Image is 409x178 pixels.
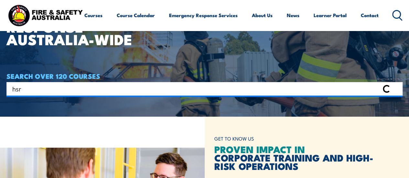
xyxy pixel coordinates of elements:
a: News [287,7,299,23]
form: Search form [14,84,381,93]
button: Search magnifier button [391,84,400,93]
a: Emergency Response Services [169,7,238,23]
input: Search input [12,84,379,94]
a: Learner Portal [314,7,347,23]
span: PROVEN IMPACT IN [214,141,305,156]
a: Course Calendar [117,7,155,23]
a: About Us [252,7,273,23]
h4: SEARCH OVER 120 COURSES [6,72,403,79]
a: Courses [84,7,102,23]
h6: GET TO KNOW US [214,133,392,145]
a: Contact [361,7,379,23]
h2: CORPORATE TRAINING AND HIGH-RISK OPERATIONS [214,145,392,170]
